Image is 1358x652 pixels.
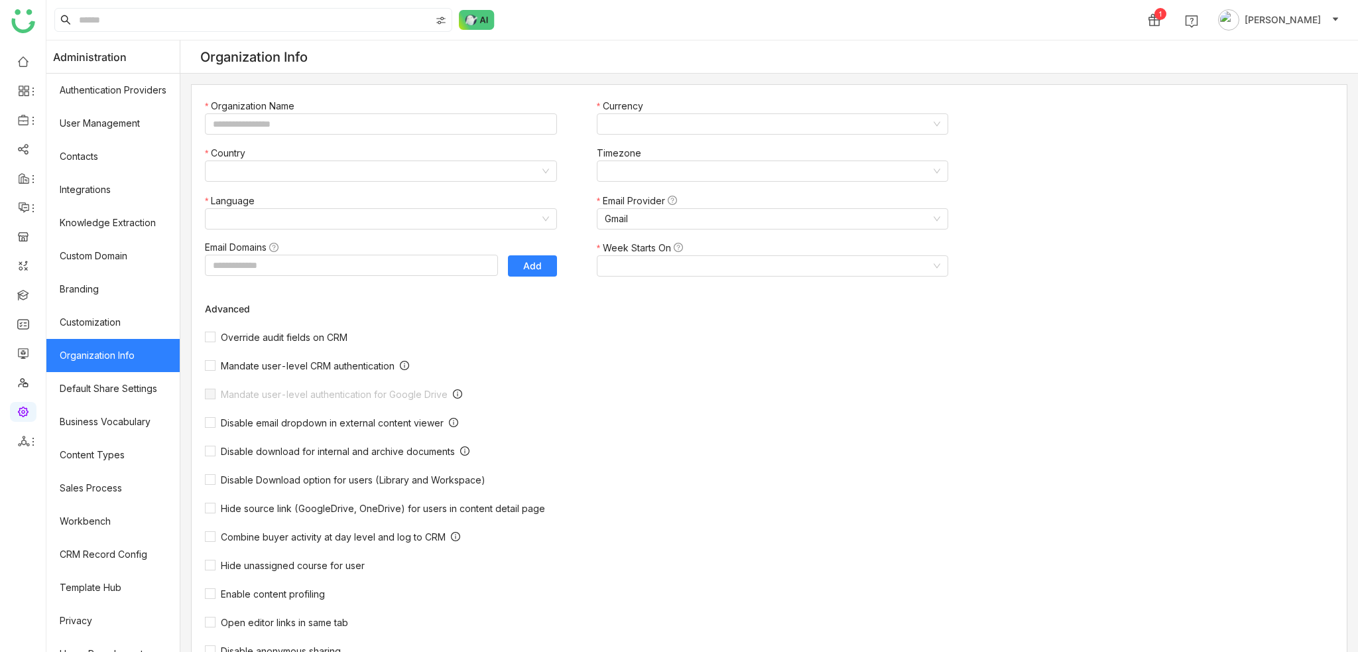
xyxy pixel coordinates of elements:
[1218,9,1239,31] img: avatar
[46,107,180,140] a: User Management
[1154,8,1166,20] div: 1
[1215,9,1342,31] button: [PERSON_NAME]
[46,505,180,538] a: Workbench
[216,617,353,628] span: Open editor links in same tab
[216,389,453,400] span: Mandate user-level authentication for Google Drive
[205,303,987,314] div: Advanced
[46,74,180,107] a: Authentication Providers
[46,173,180,206] a: Integrations
[53,40,127,74] span: Administration
[508,255,557,277] button: Add
[46,372,180,405] a: Default Share Settings
[205,99,301,113] label: Organization Name
[216,446,460,457] span: Disable download for internal and archive documents
[46,571,180,604] a: Template Hub
[46,604,180,637] a: Privacy
[205,194,261,208] label: Language
[1245,13,1321,27] span: [PERSON_NAME]
[46,538,180,571] a: CRM Record Config
[46,438,180,472] a: Content Types
[205,146,252,161] label: Country
[597,146,648,161] label: Timezone
[11,9,35,33] img: logo
[523,259,542,273] span: Add
[216,417,449,428] span: Disable email dropdown in external content viewer
[46,339,180,372] a: Organization Info
[1185,15,1198,28] img: help.svg
[597,99,650,113] label: Currency
[46,140,180,173] a: Contacts
[216,560,370,571] span: Hide unassigned course for user
[216,360,400,371] span: Mandate user-level CRM authentication
[216,531,451,543] span: Combine buyer activity at day level and log to CRM
[216,332,353,343] span: Override audit fields on CRM
[216,474,491,486] span: Disable Download option for users (Library and Workspace)
[46,273,180,306] a: Branding
[597,194,684,208] label: Email Provider
[459,10,495,30] img: ask-buddy-normal.svg
[46,239,180,273] a: Custom Domain
[216,503,550,514] span: Hide source link (GoogleDrive, OneDrive) for users in content detail page
[597,241,690,255] label: Week Starts On
[46,306,180,339] a: Customization
[46,405,180,438] a: Business Vocabulary
[605,209,941,229] nz-select-item: Gmail
[436,15,446,26] img: search-type.svg
[200,49,308,65] div: Organization Info
[46,206,180,239] a: Knowledge Extraction
[205,240,285,255] label: Email Domains
[46,472,180,505] a: Sales Process
[216,588,330,600] span: Enable content profiling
